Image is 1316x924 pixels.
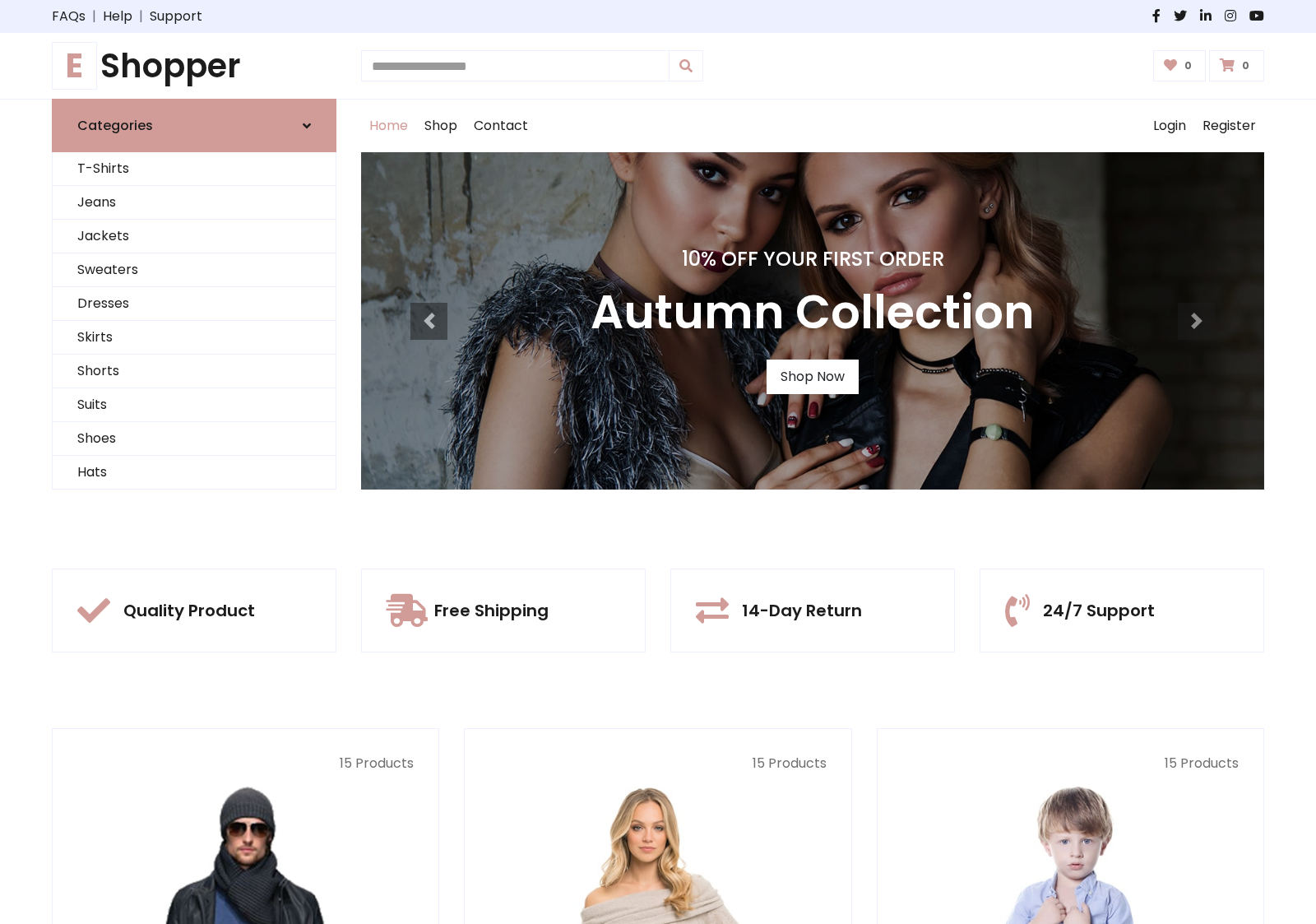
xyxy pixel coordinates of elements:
a: 0 [1209,50,1264,81]
h4: 10% Off Your First Order [591,248,1035,272]
h3: Autumn Collection [591,285,1035,340]
a: T-Shirts [53,152,336,186]
span: 0 [1180,58,1196,73]
a: Skirts [53,321,336,355]
h5: 14-Day Return [742,601,862,620]
a: 0 [1153,50,1207,81]
span: 0 [1238,58,1253,73]
a: Hats [53,456,336,490]
a: Categories [52,99,336,152]
a: Shop [416,100,466,152]
h6: Categories [77,118,153,133]
h5: Quality Product [123,601,255,620]
span: | [86,7,103,26]
a: Home [361,100,416,152]
a: Sweaters [53,253,336,287]
a: Dresses [53,287,336,321]
a: Suits [53,388,336,422]
a: Jackets [53,220,336,253]
a: Register [1194,100,1264,152]
a: Shoes [53,422,336,456]
a: FAQs [52,7,86,26]
a: Jeans [53,186,336,220]
span: | [132,7,150,26]
a: Support [150,7,202,26]
p: 15 Products [902,754,1239,773]
a: Help [103,7,132,26]
a: Shorts [53,355,336,388]
h5: 24/7 Support [1043,601,1155,620]
h5: Free Shipping [434,601,549,620]
p: 15 Products [489,754,826,773]
a: EShopper [52,46,336,86]
a: Shop Now [767,360,859,394]
p: 15 Products [77,754,414,773]
span: E [52,42,97,90]
a: Login [1145,100,1194,152]
a: Contact [466,100,536,152]
h1: Shopper [52,46,336,86]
